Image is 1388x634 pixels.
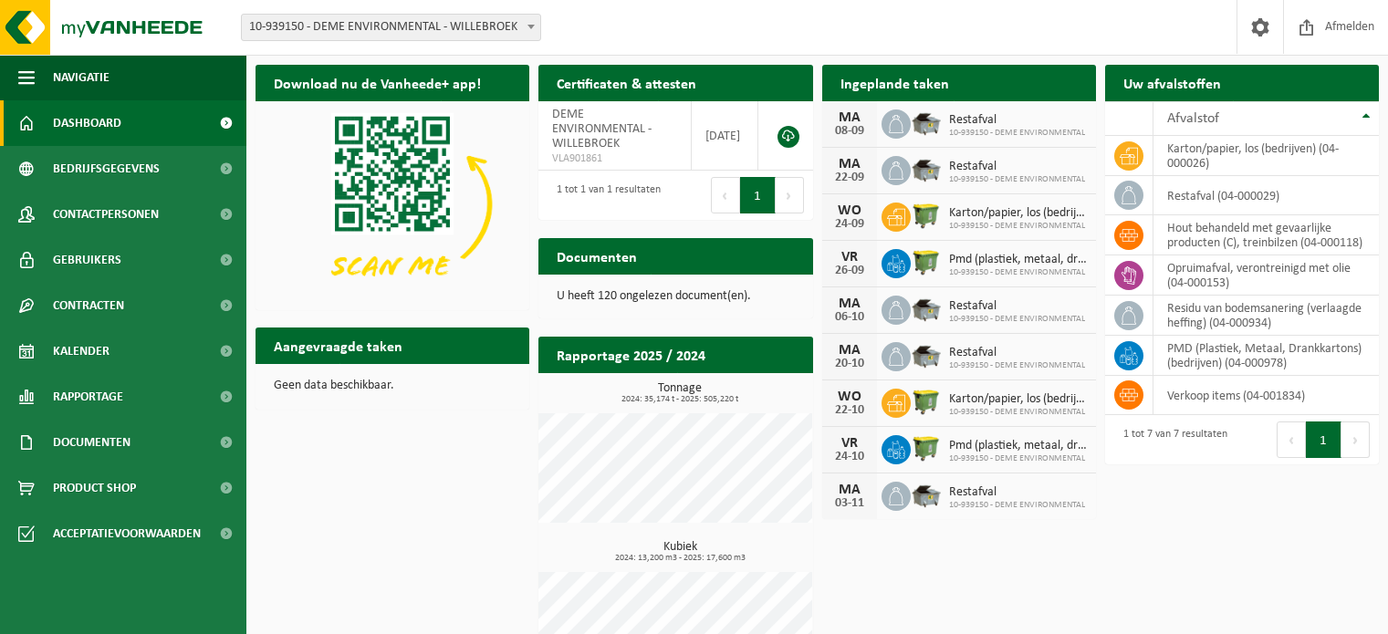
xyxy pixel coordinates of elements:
[552,108,652,151] span: DEME ENVIRONMENTAL - WILLEBROEK
[1341,421,1370,458] button: Next
[949,500,1085,511] span: 10-939150 - DEME ENVIRONMENTAL
[949,314,1085,325] span: 10-939150 - DEME ENVIRONMENTAL
[1153,215,1379,255] td: hout behandeld met gevaarlijke producten (C), treinbilzen (04-000118)
[831,250,868,265] div: VR
[538,65,715,100] h2: Certificaten & attesten
[831,296,868,311] div: MA
[949,407,1087,418] span: 10-939150 - DEME ENVIRONMENTAL
[1167,111,1219,126] span: Afvalstof
[274,379,511,392] p: Geen data beschikbaar.
[538,238,655,274] h2: Documenten
[822,65,967,100] h2: Ingeplande taken
[949,299,1085,314] span: Restafval
[831,311,868,324] div: 06-10
[831,203,868,218] div: WO
[949,160,1085,174] span: Restafval
[1153,296,1379,336] td: residu van bodemsanering (verlaagde heffing) (04-000934)
[552,151,677,166] span: VLA901861
[831,171,868,184] div: 22-09
[949,221,1087,232] span: 10-939150 - DEME ENVIRONMENTAL
[548,554,812,563] span: 2024: 13,200 m3 - 2025: 17,600 m3
[831,436,868,451] div: VR
[53,55,110,100] span: Navigatie
[949,174,1085,185] span: 10-939150 - DEME ENVIRONMENTAL
[949,267,1087,278] span: 10-939150 - DEME ENVIRONMENTAL
[831,497,868,510] div: 03-11
[831,125,868,138] div: 08-09
[949,128,1085,139] span: 10-939150 - DEME ENVIRONMENTAL
[548,382,812,404] h3: Tonnage
[538,337,724,372] h2: Rapportage 2025 / 2024
[548,395,812,404] span: 2024: 35,174 t - 2025: 505,220 t
[831,483,868,497] div: MA
[53,374,123,420] span: Rapportage
[256,65,499,100] h2: Download nu de Vanheede+ app!
[242,15,540,40] span: 10-939150 - DEME ENVIRONMENTAL - WILLEBROEK
[831,110,868,125] div: MA
[1153,376,1379,415] td: verkoop items (04-001834)
[1114,420,1227,460] div: 1 tot 7 van 7 resultaten
[949,206,1087,221] span: Karton/papier, los (bedrijven)
[53,511,201,556] span: Acceptatievoorwaarden
[1277,421,1306,458] button: Previous
[949,485,1085,500] span: Restafval
[53,283,124,328] span: Contracten
[911,339,942,370] img: WB-5000-GAL-GY-01
[949,346,1085,360] span: Restafval
[831,343,868,358] div: MA
[1153,136,1379,176] td: karton/papier, los (bedrijven) (04-000026)
[256,327,421,363] h2: Aangevraagde taken
[53,100,121,146] span: Dashboard
[831,390,868,404] div: WO
[557,290,794,303] p: U heeft 120 ongelezen document(en).
[776,177,804,213] button: Next
[53,328,110,374] span: Kalender
[911,386,942,417] img: WB-1100-HPE-GN-50
[911,432,942,463] img: WB-1100-HPE-GN-50
[53,420,130,465] span: Documenten
[1153,176,1379,215] td: restafval (04-000029)
[53,465,136,511] span: Product Shop
[53,146,160,192] span: Bedrijfsgegevens
[911,246,942,277] img: WB-1100-HPE-GN-50
[911,153,942,184] img: WB-5000-GAL-GY-01
[831,265,868,277] div: 26-09
[677,372,811,409] a: Bekijk rapportage
[548,175,661,215] div: 1 tot 1 van 1 resultaten
[831,358,868,370] div: 20-10
[911,200,942,231] img: WB-1100-HPE-GN-50
[692,101,758,171] td: [DATE]
[1153,336,1379,376] td: PMD (Plastiek, Metaal, Drankkartons) (bedrijven) (04-000978)
[911,107,942,138] img: WB-5000-GAL-GY-01
[831,404,868,417] div: 22-10
[1153,255,1379,296] td: opruimafval, verontreinigd met olie (04-000153)
[831,157,868,171] div: MA
[1105,65,1239,100] h2: Uw afvalstoffen
[53,237,121,283] span: Gebruikers
[241,14,541,41] span: 10-939150 - DEME ENVIRONMENTAL - WILLEBROEK
[831,218,868,231] div: 24-09
[949,360,1085,371] span: 10-939150 - DEME ENVIRONMENTAL
[949,439,1087,453] span: Pmd (plastiek, metaal, drankkartons) (bedrijven)
[740,177,776,213] button: 1
[1306,421,1341,458] button: 1
[256,101,529,307] img: Download de VHEPlus App
[831,451,868,463] div: 24-10
[949,392,1087,407] span: Karton/papier, los (bedrijven)
[949,453,1087,464] span: 10-939150 - DEME ENVIRONMENTAL
[911,293,942,324] img: WB-5000-GAL-GY-01
[949,113,1085,128] span: Restafval
[53,192,159,237] span: Contactpersonen
[949,253,1087,267] span: Pmd (plastiek, metaal, drankkartons) (bedrijven)
[911,479,942,510] img: WB-5000-GAL-GY-01
[548,541,812,563] h3: Kubiek
[711,177,740,213] button: Previous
